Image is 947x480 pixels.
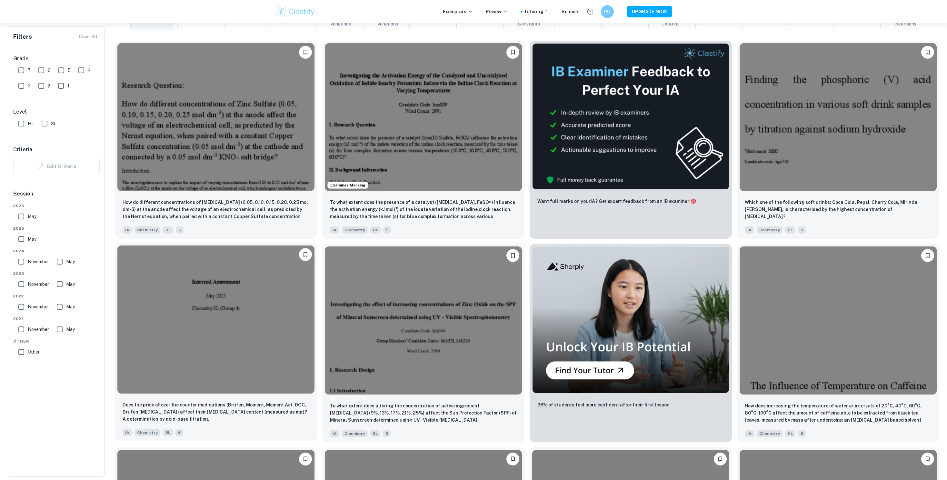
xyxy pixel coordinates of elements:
[13,248,100,254] span: 2024
[28,258,49,265] span: November
[524,8,549,15] a: Tutoring
[13,159,100,174] div: Criteria filters are unavailable when searching by topic
[117,245,314,393] img: Chemistry IA example thumbnail: Does the price of over the counter medic
[330,402,517,424] p: To what extent does altering the concentration of active ingredient Zinc oxide (9%, 13%, 17%, 21%...
[330,430,339,437] span: IA
[342,226,368,234] span: Chemistry
[330,226,339,234] span: IA
[13,55,100,63] h6: Grade
[13,225,100,231] span: 2025
[48,82,50,89] span: 2
[627,6,672,17] button: UPGRADE NOW
[88,67,91,74] span: 4
[135,429,160,436] span: Chemistry
[13,203,100,209] span: 2026
[28,281,49,288] span: November
[506,453,519,465] button: Bookmark
[135,226,160,234] span: Chemistry
[28,235,36,243] span: May
[66,326,75,333] span: May
[691,199,696,204] span: 🎯
[13,108,100,116] h6: Level
[785,430,795,437] span: HL
[383,430,391,437] span: 6
[785,226,795,234] span: HL
[175,429,183,436] span: 6
[737,41,939,239] a: BookmarkWhich one of the following soft drinks: Coca Cola, Pepsi, Cherry Cola, Mirinda, Dr Pepper...
[275,5,316,18] img: Clastify logo
[330,199,517,221] p: To what extent does the presence of a catalyst (Iron(II) Sulfate, FeSO¤) influence the activation...
[28,326,49,333] span: November
[530,244,732,442] a: Thumbnail96% of students feel more confident after their first lesson
[322,41,524,239] a: Examiner MarkingBookmarkTo what extent does the presence of a catalyst (Iron(II) Sulfate, FeSO¤) ...
[117,43,314,191] img: Chemistry IA example thumbnail: How do different concentrations of Zinc
[745,402,932,424] p: How does increasing the temperature of water at intervals of 20°C, 40°C, 60°C, 80°C, 100°C affect...
[123,226,132,234] span: IA
[745,199,932,220] p: Which one of the following soft drinks: Coca Cola, Pepsi, Cherry Cola, Mirinda, Dr Pepper, is cha...
[322,244,524,442] a: BookmarkTo what extent does altering the concentration of active ingredient Zinc oxide (9%, 13%, ...
[66,258,75,265] span: May
[299,248,312,261] button: Bookmark
[13,32,32,41] h6: Filters
[123,199,309,221] p: How do different concentrations of Zinc Sulfate (0.05, 0.10, 0.15, 0.20, 0.25 mol dm-3) at the an...
[299,453,312,465] button: Bookmark
[383,226,391,234] span: 5
[740,246,937,394] img: Chemistry IA example thumbnail: How does increasing the temperature of w
[13,293,100,299] span: 2022
[13,271,100,276] span: 2023
[370,226,381,234] span: HL
[51,120,56,127] span: SL
[537,198,696,205] p: Want full marks on your IA ? Get expert feedback from an IB examiner!
[325,43,522,191] img: Chemistry IA example thumbnail: To what extent does the presence of a ca
[740,43,937,191] img: Chemistry IA example thumbnail: Which one of the following soft drinks:
[123,401,309,423] p: Does the price of over the counter medications (Brufen, Moment, Moment Act, DOC, Brufen Lysine) a...
[604,8,611,15] h6: PO
[163,226,173,234] span: HL
[325,246,522,394] img: Chemistry IA example thumbnail: To what extent does altering the concent
[921,46,934,59] button: Bookmark
[585,6,596,17] button: Help and Feedback
[28,213,36,220] span: May
[48,67,51,74] span: 6
[757,430,783,437] span: Chemistry
[13,146,32,154] h6: Criteria
[532,43,729,190] img: Thumbnail
[798,226,806,234] span: 3
[28,67,31,74] span: 7
[530,41,732,239] a: ThumbnailWant full marks on yourIA? Get expert feedback from an IB examiner!
[13,190,100,203] h6: Session
[67,82,69,89] span: 1
[66,281,75,288] span: May
[370,430,380,437] span: SL
[13,338,100,344] span: Other
[163,429,173,436] span: SL
[115,41,317,239] a: BookmarkHow do different concentrations of Zinc Sulfate (0.05, 0.10, 0.15, 0.20, 0.25 mol dm-3) a...
[506,249,519,262] button: Bookmark
[745,430,754,437] span: IA
[28,82,31,89] span: 3
[506,46,519,59] button: Bookmark
[601,5,614,18] button: PO
[745,226,754,234] span: IA
[299,46,312,59] button: Bookmark
[28,120,34,127] span: HL
[176,226,184,234] span: 5
[714,453,727,465] button: Bookmark
[328,182,368,188] span: Examiner Marking
[532,246,729,393] img: Thumbnail
[443,8,473,15] p: Exemplars
[921,249,934,262] button: Bookmark
[562,8,580,15] a: Schools
[68,67,71,74] span: 5
[13,316,100,322] span: 2021
[737,244,939,442] a: BookmarkHow does increasing the temperature of water at intervals of 20°C, 40°C, 60°C, 80°C, 100°...
[115,244,317,442] a: BookmarkDoes the price of over the counter medications (Brufen, Moment, Moment Act, DOC, Brufen L...
[28,348,40,355] span: Other
[798,430,806,437] span: 6
[757,226,783,234] span: Chemistry
[486,8,508,15] p: Review
[28,303,49,310] span: November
